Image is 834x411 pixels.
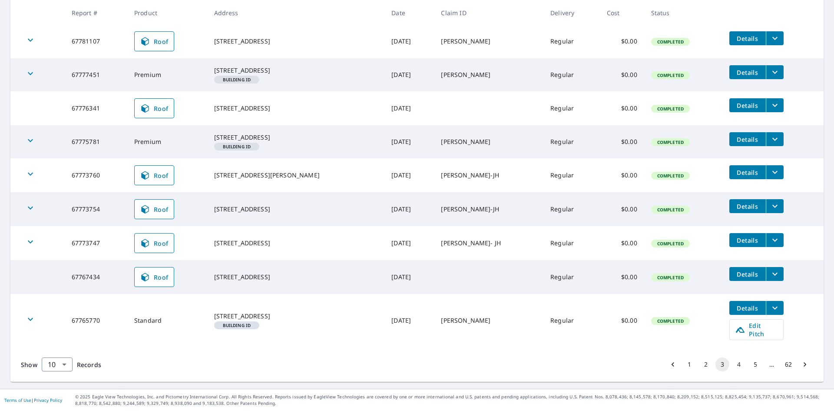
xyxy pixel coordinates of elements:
button: filesDropdownBtn-67767434 [766,267,784,281]
td: [DATE] [384,192,434,226]
span: Details [735,270,761,278]
span: Records [77,361,101,369]
span: Completed [652,241,689,247]
button: filesDropdownBtn-67776341 [766,98,784,112]
span: Details [735,236,761,244]
div: [STREET_ADDRESS] [214,205,378,214]
a: Edit Pitch [729,319,784,340]
em: Building ID [223,144,251,149]
button: filesDropdownBtn-67773754 [766,199,784,213]
td: Regular [543,158,599,192]
button: detailsBtn-67773754 [729,199,766,213]
td: $0.00 [600,158,644,192]
td: [PERSON_NAME]-JH [434,158,543,192]
td: $0.00 [600,24,644,58]
td: [PERSON_NAME] [434,24,543,58]
span: Completed [652,139,689,145]
em: Building ID [223,323,251,327]
span: Completed [652,318,689,324]
button: filesDropdownBtn-67773760 [766,165,784,179]
td: [DATE] [384,226,434,260]
td: 67765770 [65,294,127,347]
td: 67773754 [65,192,127,226]
td: 67773747 [65,226,127,260]
td: $0.00 [600,260,644,294]
button: Go to next page [798,358,812,371]
a: Terms of Use [4,397,31,403]
button: filesDropdownBtn-67781107 [766,31,784,45]
button: Go to page 5 [748,358,762,371]
span: Details [735,304,761,312]
span: Completed [652,207,689,213]
td: [DATE] [384,294,434,347]
td: Regular [543,260,599,294]
span: Details [735,168,761,177]
span: Details [735,34,761,43]
td: $0.00 [600,226,644,260]
td: Regular [543,91,599,125]
td: Standard [127,294,207,347]
td: $0.00 [600,91,644,125]
div: [STREET_ADDRESS] [214,133,378,142]
td: Regular [543,125,599,158]
span: Details [735,202,761,211]
button: Go to page 62 [781,358,795,371]
td: [DATE] [384,91,434,125]
span: Roof [140,238,169,248]
div: Show 10 records [42,358,73,371]
td: [DATE] [384,58,434,91]
td: [PERSON_NAME] [434,294,543,347]
td: 67775781 [65,125,127,158]
a: Roof [134,31,174,51]
td: Premium [127,125,207,158]
button: page 3 [715,358,729,371]
a: Roof [134,233,174,253]
div: 10 [42,352,73,377]
span: Completed [652,72,689,78]
td: Regular [543,58,599,91]
td: [DATE] [384,24,434,58]
td: $0.00 [600,125,644,158]
div: [STREET_ADDRESS] [214,37,378,46]
button: Go to previous page [666,358,680,371]
td: [DATE] [384,260,434,294]
span: Completed [652,173,689,179]
button: filesDropdownBtn-67765770 [766,301,784,315]
a: Roof [134,267,174,287]
p: © 2025 Eagle View Technologies, Inc. and Pictometry International Corp. All Rights Reserved. Repo... [75,394,830,407]
button: detailsBtn-67775781 [729,132,766,146]
td: 67777451 [65,58,127,91]
td: Regular [543,24,599,58]
a: Roof [134,165,174,185]
td: Regular [543,192,599,226]
button: Go to page 2 [699,358,713,371]
button: detailsBtn-67777451 [729,65,766,79]
button: filesDropdownBtn-67775781 [766,132,784,146]
button: Go to page 1 [682,358,696,371]
a: Privacy Policy [34,397,62,403]
button: detailsBtn-67765770 [729,301,766,315]
span: Details [735,135,761,144]
nav: pagination navigation [665,358,813,371]
span: Roof [140,103,169,114]
span: Roof [140,36,169,47]
td: [DATE] [384,158,434,192]
button: detailsBtn-67776341 [729,98,766,112]
button: Go to page 4 [732,358,746,371]
span: Show [21,361,37,369]
button: detailsBtn-67767434 [729,267,766,281]
span: Details [735,101,761,110]
td: 67773760 [65,158,127,192]
a: Roof [134,199,174,219]
td: $0.00 [600,192,644,226]
span: Completed [652,106,689,112]
div: [STREET_ADDRESS] [214,104,378,113]
td: [PERSON_NAME]- JH [434,226,543,260]
td: 67781107 [65,24,127,58]
button: filesDropdownBtn-67777451 [766,65,784,79]
a: Roof [134,98,174,118]
p: | [4,398,62,403]
td: Regular [543,226,599,260]
td: $0.00 [600,58,644,91]
span: Completed [652,274,689,281]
